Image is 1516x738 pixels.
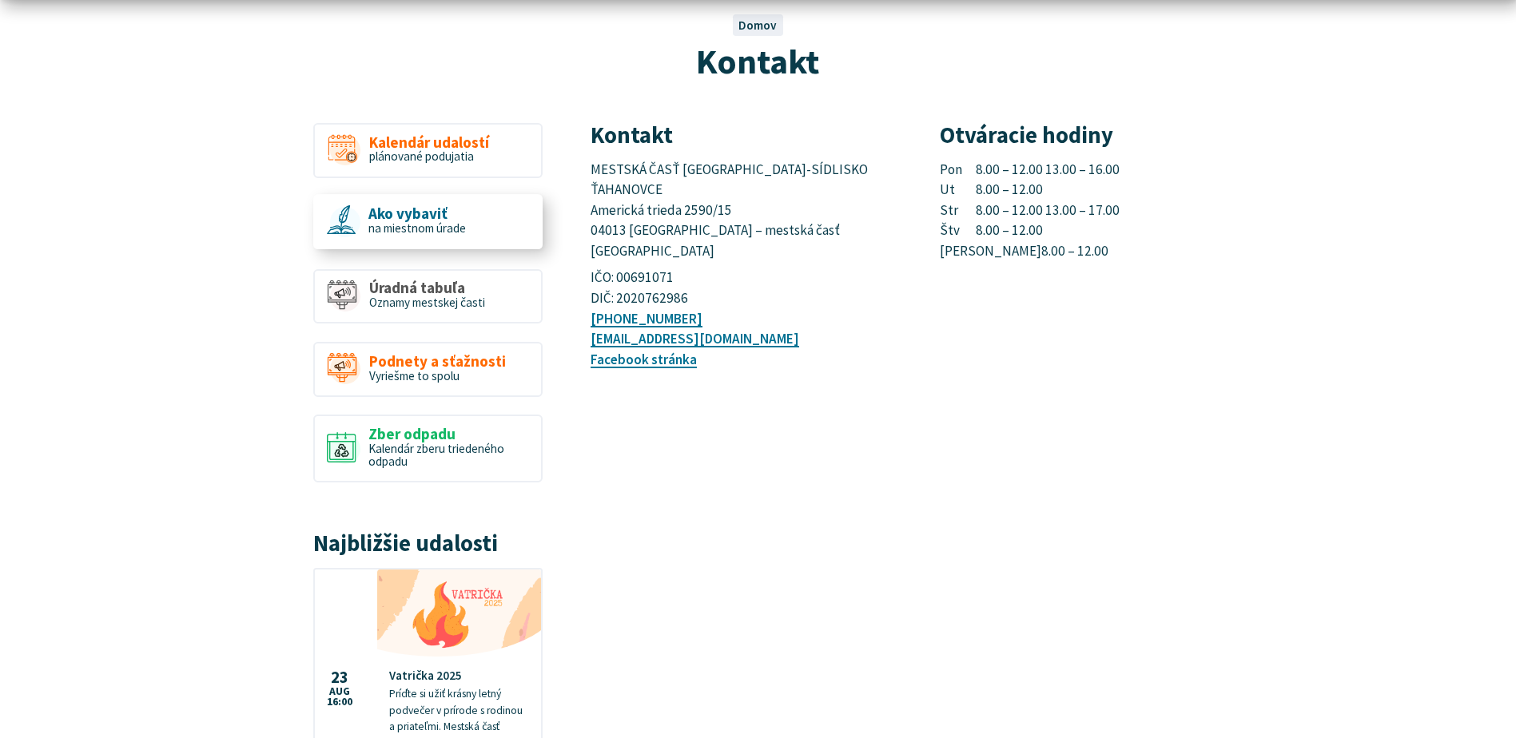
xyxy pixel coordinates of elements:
a: Kalendár udalostí plánované podujatia [313,123,543,178]
a: Zber odpadu Kalendár zberu triedeného odpadu [313,415,543,482]
span: MESTSKÁ ČASŤ [GEOGRAPHIC_DATA]-SÍDLISKO ŤAHANOVCE Americká trieda 2590/15 04013 [GEOGRAPHIC_DATA]... [591,161,870,260]
span: Oznamy mestskej časti [369,295,485,310]
span: Podnety a sťažnosti [369,353,506,370]
p: 8.00 – 12.00 13.00 – 16.00 8.00 – 12.00 8.00 – 12.00 13.00 – 17.00 8.00 – 12.00 8.00 – 12.00 [940,160,1251,262]
span: Úradná tabuľa [369,280,485,296]
h3: Kontakt [591,123,902,148]
span: Ako vybaviť [368,205,466,222]
span: [PERSON_NAME] [940,241,1041,262]
span: Str [940,200,977,221]
p: IČO: 00691071 DIČ: 2020762986 [591,268,902,308]
a: Facebook stránka [591,351,697,368]
span: Kontakt [696,39,819,83]
h4: Vatrička 2025 [389,669,529,683]
a: Ako vybaviť na miestnom úrade [313,194,543,249]
h3: Najbližšie udalosti [313,531,543,556]
span: 16:00 [327,696,352,708]
span: 23 [327,669,352,686]
span: plánované podujatia [369,149,474,164]
span: Kalendár udalostí [369,134,489,151]
span: Vyriešme to spolu [369,368,460,383]
span: Ut [940,180,977,200]
h3: Otváracie hodiny [940,123,1251,148]
span: Kalendár zberu triedeného odpadu [368,441,504,470]
a: Úradná tabuľa Oznamy mestskej časti [313,269,543,324]
a: Podnety a sťažnosti Vyriešme to spolu [313,342,543,397]
a: [PHONE_NUMBER] [591,310,702,327]
span: Pon [940,160,977,181]
span: Štv [940,220,977,241]
span: Zber odpadu [368,426,529,442]
span: aug [327,686,352,697]
a: Domov [738,18,777,33]
span: na miestnom úrade [368,220,466,236]
a: [EMAIL_ADDRESS][DOMAIN_NAME] [591,330,799,347]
